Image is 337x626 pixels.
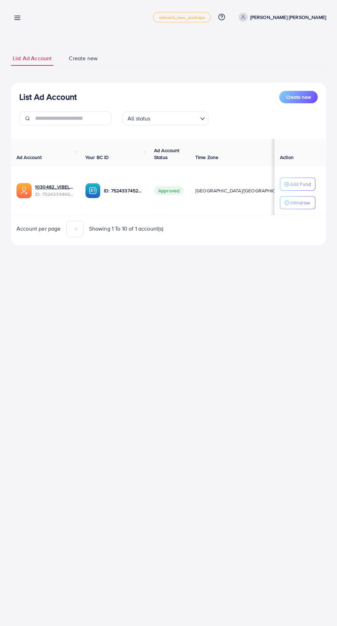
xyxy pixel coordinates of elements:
span: Approved [154,186,184,195]
span: Ad Account Status [154,147,180,161]
span: Create new [69,54,98,62]
a: adreach_new_package [153,12,211,22]
div: <span class='underline'>1030482_VIBELLA_1751896853798</span></br>7524339469630734343 [35,183,74,198]
span: Your BC ID [85,154,109,161]
span: [GEOGRAPHIC_DATA]/[GEOGRAPHIC_DATA] [195,187,291,194]
span: Showing 1 To 10 of 1 account(s) [89,225,164,233]
button: Add Fund [280,178,315,191]
button: Withdraw [280,196,315,209]
span: List Ad Account [13,54,52,62]
img: ic-ba-acc.ded83a64.svg [85,183,100,198]
span: Account per page [17,225,61,233]
input: Search for option [153,112,197,124]
button: Create new [279,91,318,103]
p: [PERSON_NAME] [PERSON_NAME] [250,13,326,21]
img: ic-ads-acc.e4c84228.svg [17,183,32,198]
span: All status [126,114,152,124]
a: [PERSON_NAME] [PERSON_NAME] [236,13,326,22]
span: Action [280,154,294,161]
p: Withdraw [290,199,310,207]
span: Create new [286,94,311,100]
div: Search for option [122,112,208,125]
span: Ad Account [17,154,42,161]
span: Time Zone [195,154,218,161]
h3: List Ad Account [19,92,77,102]
p: Add Fund [290,180,311,188]
span: adreach_new_package [159,15,205,20]
a: 1030482_VIBELLA_1751896853798 [35,183,74,190]
p: ID: 7524337452656443408 [104,187,143,195]
span: ID: 7524339469630734343 [35,191,74,198]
